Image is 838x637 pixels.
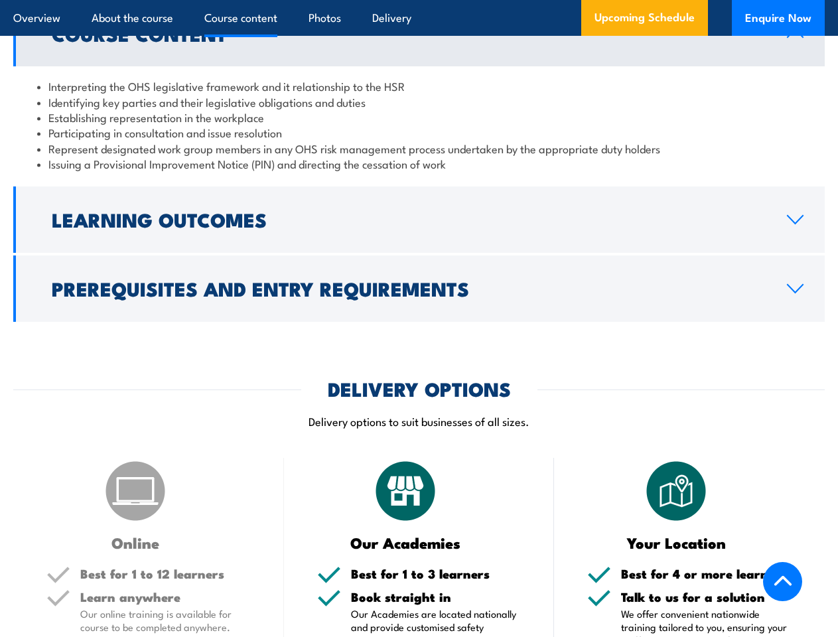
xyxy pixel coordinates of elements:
[13,413,825,429] p: Delivery options to suit businesses of all sizes.
[587,535,765,550] h3: Your Location
[621,591,792,603] h5: Talk to us for a solution
[52,25,766,42] h2: Course Content
[37,156,801,171] li: Issuing a Provisional Improvement Notice (PIN) and directing the cessation of work
[80,567,251,580] h5: Best for 1 to 12 learners
[351,591,522,603] h5: Book straight in
[46,535,224,550] h3: Online
[37,109,801,125] li: Establishing representation in the workplace
[328,380,511,397] h2: DELIVERY OPTIONS
[80,591,251,603] h5: Learn anywhere
[317,535,495,550] h3: Our Academies
[52,210,766,228] h2: Learning Outcomes
[13,255,825,322] a: Prerequisites and Entry Requirements
[351,567,522,580] h5: Best for 1 to 3 learners
[37,94,801,109] li: Identifying key parties and their legislative obligations and duties
[52,279,766,297] h2: Prerequisites and Entry Requirements
[37,78,801,94] li: Interpreting the OHS legislative framework and it relationship to the HSR
[37,141,801,156] li: Represent designated work group members in any OHS risk management process undertaken by the appr...
[621,567,792,580] h5: Best for 4 or more learners
[80,607,251,634] p: Our online training is available for course to be completed anywhere.
[13,186,825,253] a: Learning Outcomes
[37,125,801,140] li: Participating in consultation and issue resolution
